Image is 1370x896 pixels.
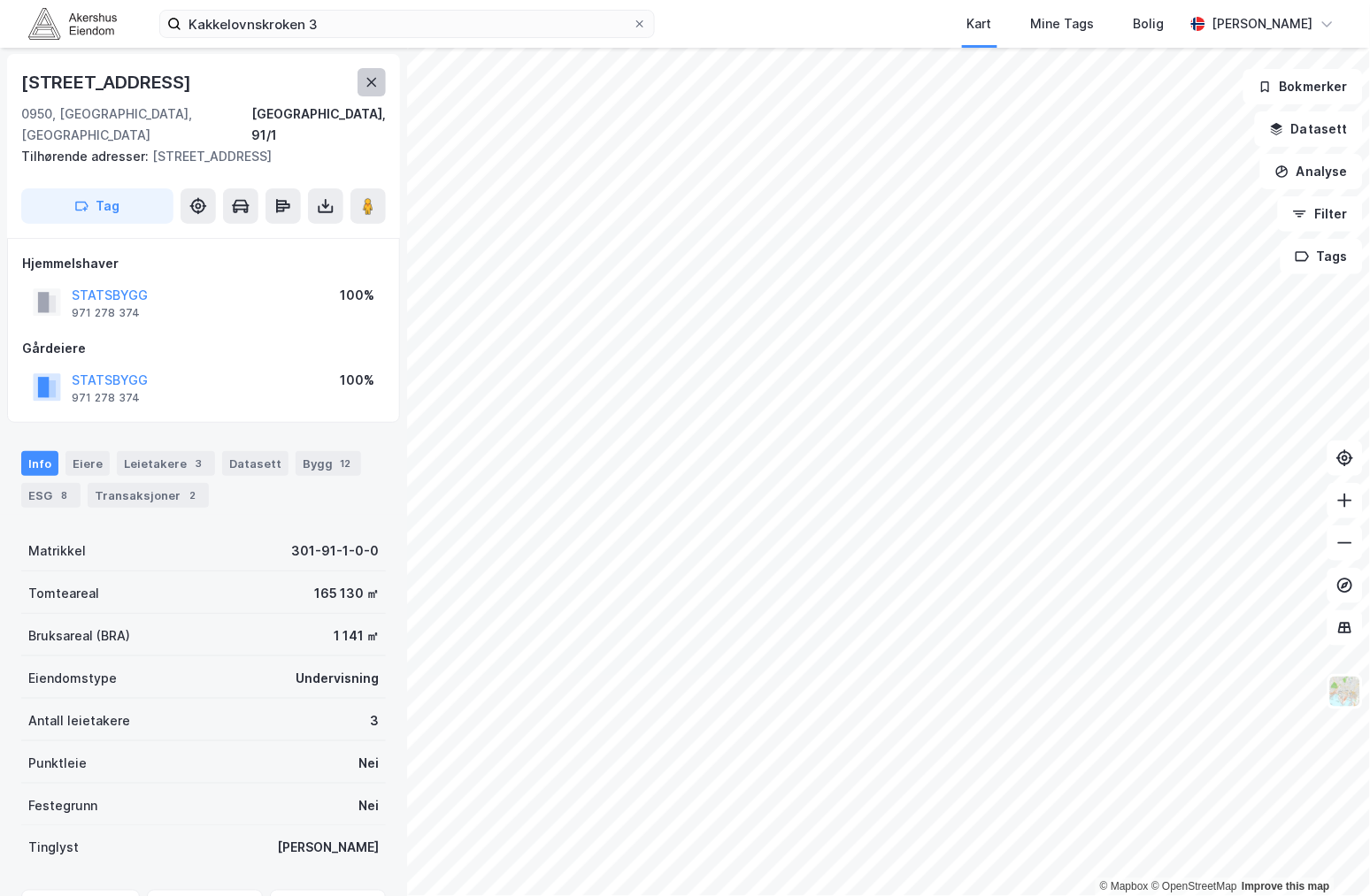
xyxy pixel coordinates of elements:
div: [GEOGRAPHIC_DATA], 91/1 [251,103,386,146]
div: Info [21,451,58,476]
div: Punktleie [28,753,87,774]
img: akershus-eiendom-logo.9091f326c980b4bce74ccdd9f866810c.svg [28,8,117,39]
div: 12 [336,455,354,472]
a: OpenStreetMap [1151,881,1237,893]
div: Matrikkel [28,540,86,562]
div: Hjemmelshaver [22,253,385,274]
div: ESG [21,483,81,508]
div: Bolig [1134,13,1165,34]
div: Antall leietakere [28,710,130,731]
div: 8 [56,486,73,504]
div: 2 [184,486,202,504]
img: Z [1328,675,1362,708]
button: Filter [1278,196,1363,232]
div: 3 [370,710,379,731]
div: Nei [358,753,379,774]
div: Bruksareal (BRA) [28,625,130,647]
div: [STREET_ADDRESS] [21,146,372,167]
iframe: Chat Widget [1281,811,1370,896]
input: Søk på adresse, matrikkel, gårdeiere, leietakere eller personer [181,11,633,37]
div: 0950, [GEOGRAPHIC_DATA], [GEOGRAPHIC_DATA] [21,103,251,146]
div: 165 130 ㎡ [314,583,379,604]
div: [PERSON_NAME] [1212,13,1313,34]
div: Kart [967,13,992,34]
button: Datasett [1255,111,1363,147]
div: Transaksjoner [88,483,209,508]
div: Undervisning [296,668,379,689]
div: 3 [190,455,208,472]
button: Tags [1281,239,1363,274]
div: 301-91-1-0-0 [291,540,379,562]
div: [PERSON_NAME] [277,838,379,859]
a: Mapbox [1100,881,1149,893]
div: Eiendomstype [28,668,117,689]
button: Analyse [1260,154,1363,189]
div: Festegrunn [28,795,97,816]
div: Bygg [296,451,361,476]
div: 100% [340,370,374,391]
div: Nei [358,795,379,816]
button: Tag [21,188,173,224]
div: 1 141 ㎡ [334,625,379,647]
span: Tilhørende adresser: [21,149,152,164]
div: Datasett [222,451,289,476]
div: Tinglyst [28,838,79,859]
div: 100% [340,285,374,306]
a: Improve this map [1243,881,1330,893]
div: Gårdeiere [22,338,385,359]
button: Bokmerker [1243,69,1363,104]
div: [STREET_ADDRESS] [21,68,195,96]
div: Mine Tags [1031,13,1095,34]
div: 971 278 374 [72,306,140,320]
div: Eiere [65,451,110,476]
div: Leietakere [117,451,215,476]
div: Tomteareal [28,583,99,604]
div: 971 278 374 [72,391,140,405]
div: Kontrollprogram for chat [1281,811,1370,896]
